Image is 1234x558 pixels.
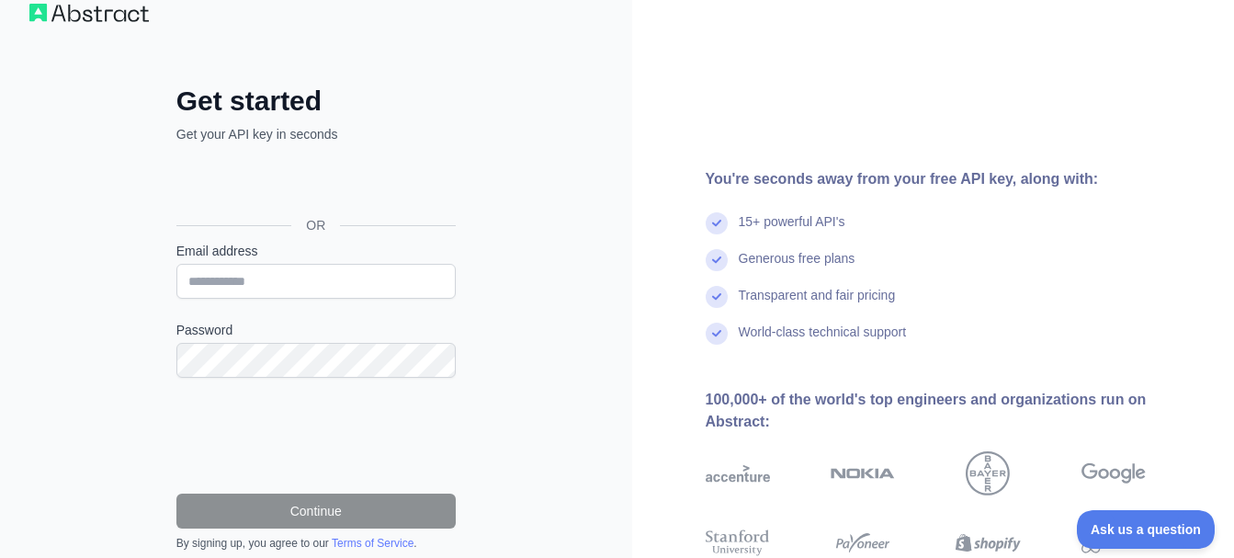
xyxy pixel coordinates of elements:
img: accenture [706,451,770,495]
img: google [1081,451,1146,495]
div: You're seconds away from your free API key, along with: [706,168,1206,190]
div: Generous free plans [739,249,855,286]
iframe: reCAPTCHA [176,400,456,472]
img: nokia [831,451,895,495]
div: World-class technical support [739,323,907,359]
label: Password [176,321,456,339]
label: Email address [176,242,456,260]
img: check mark [706,323,728,345]
h2: Get started [176,85,456,118]
div: 15+ powerful API's [739,212,845,249]
div: Transparent and fair pricing [739,286,896,323]
p: Get your API key in seconds [176,125,456,143]
span: OR [291,216,340,234]
img: Workflow [29,4,149,22]
a: Terms of Service [332,537,413,550]
img: check mark [706,249,728,271]
div: By signing up, you agree to our . [176,536,456,551]
iframe: Toggle Customer Support [1077,510,1216,549]
iframe: Sign in with Google Button [167,164,461,204]
div: 100,000+ of the world's top engineers and organizations run on Abstract: [706,389,1206,433]
button: Continue [176,494,456,529]
img: check mark [706,212,728,234]
img: check mark [706,286,728,308]
img: bayer [966,451,1010,495]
